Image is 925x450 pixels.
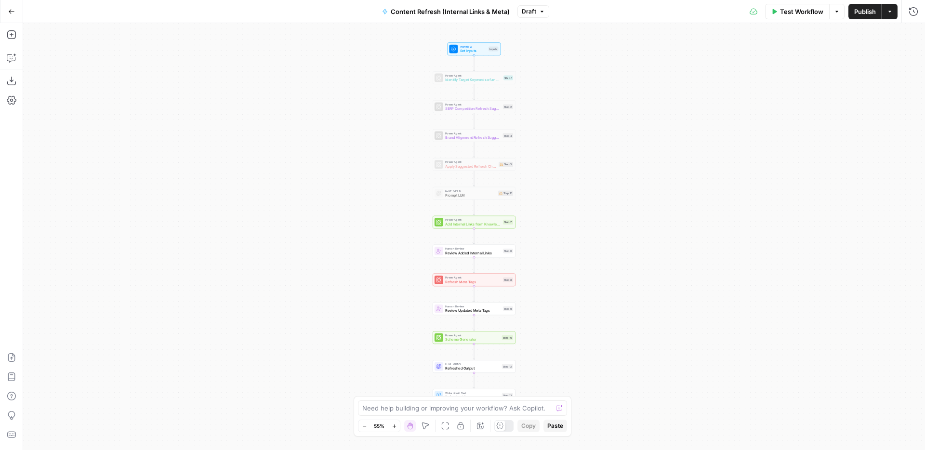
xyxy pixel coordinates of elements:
span: Power Agent [445,102,501,106]
span: Paste [547,422,563,430]
div: Power AgentApply Suggested Refresh ChangesStep 5 [433,158,515,171]
div: Step 13 [502,393,513,398]
span: Refresh Meta Tags [445,279,501,284]
button: Test Workflow [765,4,829,19]
span: Publish [854,7,876,16]
div: Human ReviewReview Updated Meta TagsStep 9 [433,302,515,315]
span: Content Refresh (Internal Links & Meta) [391,7,510,16]
g: Edge from step_10 to step_12 [473,344,475,359]
g: Edge from step_7 to step_6 [473,228,475,244]
span: Refreshed Output [445,366,500,371]
g: Edge from step_12 to step_13 [473,373,475,388]
span: Power Agent [445,275,501,279]
button: Publish [848,4,882,19]
g: Edge from start to step_1 [473,55,475,71]
span: Workflow [460,44,487,49]
span: SERP Competition Refresh Suggestions [445,106,501,111]
button: Paste [543,420,567,432]
div: Power AgentIdentify Target Keywords of an ArticleStep 1 [433,71,515,84]
div: Write Liquid TextRefreshed CopyStep 13 [433,389,515,402]
span: Review Updated Meta Tags [445,308,501,313]
div: Step 5 [499,162,513,167]
g: Edge from step_8 to step_9 [473,286,475,302]
g: Edge from step_2 to step_4 [473,113,475,129]
div: LLM · GPT-5Refreshed OutputStep 12 [433,360,515,373]
g: Edge from step_11 to step_7 [473,199,475,215]
button: Draft [517,5,549,18]
span: Prompt LLM [445,192,496,198]
span: Write Liquid Text [445,391,500,395]
span: Draft [522,7,536,16]
div: Step 1 [503,76,513,80]
div: Step 2 [503,104,513,109]
span: Brand Alignment Refresh Suggestions [445,135,501,140]
span: Power Agent [445,218,501,222]
span: Review Added Internal Links [445,250,501,255]
span: Power Agent [445,73,501,78]
span: Set Inputs [460,48,487,53]
div: WorkflowSet InputsInputs [433,42,515,55]
span: Copy [521,422,536,430]
span: Schema Generator [445,337,500,342]
div: Step 12 [502,364,513,369]
span: LLM · GPT-5 [445,362,500,366]
span: Refreshed Copy [445,395,500,400]
g: Edge from step_6 to step_8 [473,257,475,273]
div: Human ReviewReview Added Internal LinksStep 6 [433,245,515,258]
div: Power AgentBrand Alignment Refresh SuggestionsStep 4 [433,129,515,142]
g: Edge from step_5 to step_11 [473,171,475,186]
span: Human Review [445,247,501,251]
div: Power AgentSERP Competition Refresh SuggestionsStep 2 [433,100,515,113]
span: Power Agent [445,131,501,135]
div: Inputs [489,47,499,52]
span: Test Workflow [780,7,823,16]
div: Power AgentAdd Internal Links from Knowledge BaseStep 7 [433,216,515,229]
div: Step 9 [503,306,513,311]
div: Step 8 [503,278,513,282]
span: Apply Suggested Refresh Changes [445,164,497,169]
div: Step 11 [498,191,513,196]
span: Power Agent [445,160,497,164]
span: Add Internal Links from Knowledge Base [445,221,501,226]
span: Human Review [445,304,501,308]
button: Content Refresh (Internal Links & Meta) [376,4,515,19]
div: Step 4 [502,133,513,138]
g: Edge from step_9 to step_10 [473,315,475,331]
span: Identify Target Keywords of an Article [445,77,501,82]
div: Step 7 [503,220,513,225]
div: Power AgentRefresh Meta TagsStep 8 [433,274,515,287]
button: Copy [517,420,540,432]
div: LLM · GPT-5Prompt LLMStep 11 [433,187,515,200]
div: Step 10 [502,335,513,340]
span: 55% [374,422,384,430]
g: Edge from step_1 to step_2 [473,84,475,100]
span: LLM · GPT-5 [445,189,496,193]
g: Edge from step_4 to step_5 [473,142,475,158]
div: Step 6 [503,249,513,253]
span: Power Agent [445,333,500,337]
div: Power AgentSchema GeneratorStep 10 [433,331,515,344]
